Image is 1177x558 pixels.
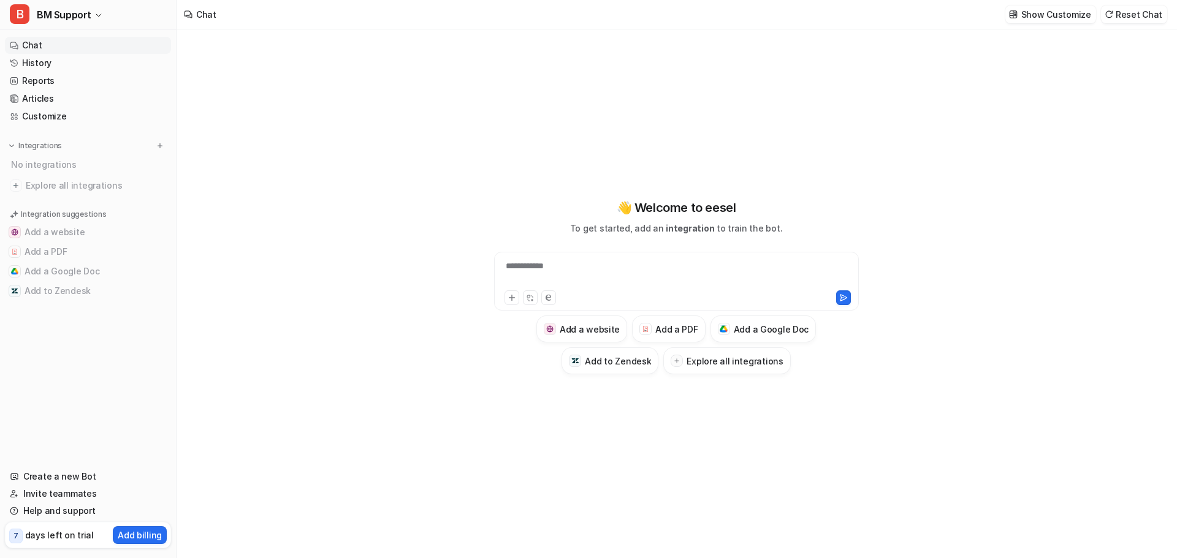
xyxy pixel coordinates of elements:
[710,315,817,342] button: Add a Google DocAdd a Google Doc
[10,179,22,192] img: explore all integrations
[560,323,620,336] h3: Add a website
[585,355,651,368] h3: Add to Zendesk
[1101,6,1167,23] button: Reset Chat
[1009,10,1018,19] img: customize
[5,177,171,194] a: Explore all integrations
[1005,6,1096,23] button: Show Customize
[5,222,171,242] button: Add a websiteAdd a website
[11,228,18,236] img: Add a website
[113,526,167,544] button: Add billing
[536,315,627,342] button: Add a websiteAdd a website
[687,355,783,368] h3: Explore all integrations
[5,281,171,301] button: Add to ZendeskAdd to Zendesk
[11,287,18,295] img: Add to Zendesk
[118,529,162,541] p: Add billing
[562,347,658,374] button: Add to ZendeskAdd to Zendesk
[5,37,171,54] a: Chat
[26,176,166,195] span: Explore all integrations
[11,248,18,255] img: Add a PDF
[7,141,16,150] img: expand menu
[1021,8,1091,21] p: Show Customize
[10,4,29,24] span: B
[666,223,714,233] span: integration
[37,6,91,23] span: BM Support
[571,357,579,365] img: Add to Zendesk
[5,72,171,89] a: Reports
[734,323,809,336] h3: Add a Google Doc
[196,8,216,21] div: Chat
[156,141,164,150] img: menu_add.svg
[632,315,705,342] button: Add a PDFAdd a PDF
[18,141,62,151] p: Integrations
[5,262,171,281] button: Add a Google DocAdd a Google Doc
[11,268,18,275] img: Add a Google Doc
[617,198,736,217] p: 👋 Welcome to eesel
[5,485,171,502] a: Invite teammates
[5,55,171,72] a: History
[5,242,171,262] button: Add a PDFAdd a PDF
[5,108,171,125] a: Customize
[546,325,554,333] img: Add a website
[720,325,728,333] img: Add a Google Doc
[5,140,66,152] button: Integrations
[21,209,106,220] p: Integration suggestions
[655,323,698,336] h3: Add a PDF
[5,468,171,485] a: Create a new Bot
[642,325,650,333] img: Add a PDF
[7,154,171,175] div: No integrations
[25,529,94,541] p: days left on trial
[570,222,782,235] p: To get started, add an to train the bot.
[663,347,790,374] button: Explore all integrations
[5,90,171,107] a: Articles
[1105,10,1113,19] img: reset
[13,530,18,541] p: 7
[5,502,171,519] a: Help and support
